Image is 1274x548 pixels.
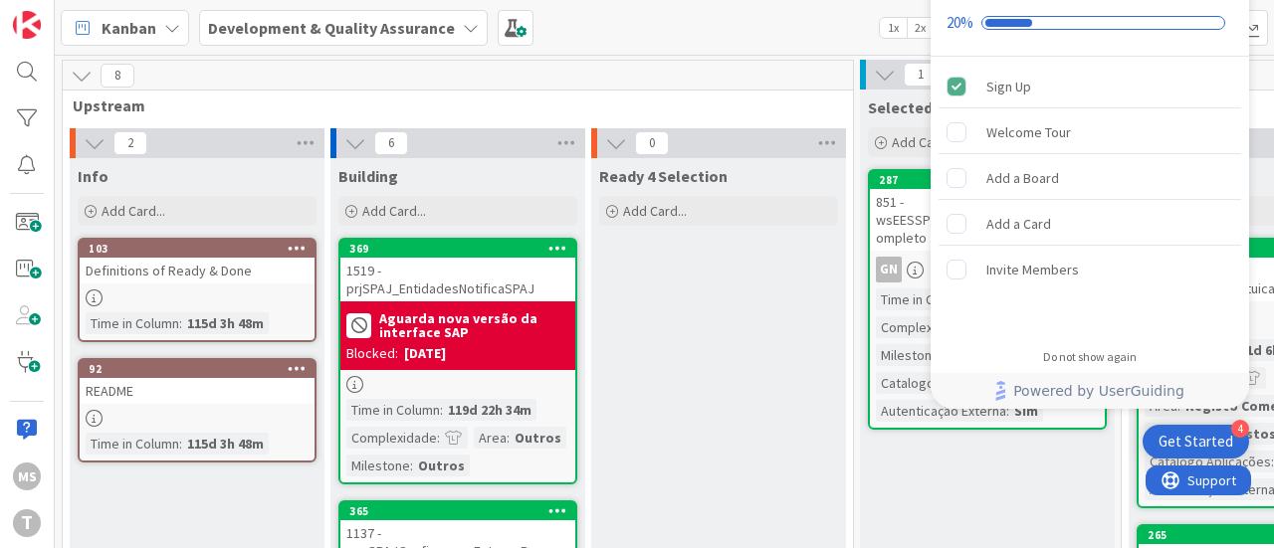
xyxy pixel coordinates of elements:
[876,344,940,366] div: Milestone
[102,16,156,40] span: Kanban
[102,202,165,220] span: Add Card...
[443,399,536,421] div: 119d 22h 34m
[880,18,907,38] span: 1x
[1043,349,1137,365] div: Do not show again
[1159,432,1233,452] div: Get Started
[939,156,1241,200] div: Add a Board is incomplete.
[80,258,315,283] div: Definitions of Ready & Done
[13,509,41,537] div: T
[13,11,41,39] img: Visit kanbanzone.com
[879,173,1105,187] div: 287
[340,502,575,520] div: 365
[876,257,902,282] div: GN
[113,131,147,155] span: 2
[635,131,669,155] span: 0
[362,202,426,220] span: Add Card...
[947,14,1233,32] div: Checklist progress: 20%
[340,240,575,301] div: 3691519 - prjSPAJ_EntidadesNotificaSPAJ
[1013,379,1184,403] span: Powered by UserGuiding
[986,258,1079,281] div: Invite Members
[42,3,91,27] span: Support
[208,18,455,38] b: Development & Quality Assurance
[349,504,575,518] div: 365
[904,63,938,87] span: 1
[374,131,408,155] span: 6
[1006,400,1009,422] span: :
[349,242,575,256] div: 369
[1271,451,1274,472] span: :
[89,362,315,376] div: 92
[1143,425,1249,458] div: Open Get Started checklist, remaining modules: 4
[1208,423,1211,445] span: :
[86,433,179,455] div: Time in Column
[410,455,413,476] span: :
[346,427,437,449] div: Complexidade
[474,427,507,449] div: Area
[338,166,398,186] span: Building
[179,312,182,334] span: :
[986,212,1051,236] div: Add a Card
[1009,400,1043,422] div: Sim
[870,171,1105,189] div: 287
[947,14,973,32] div: 20%
[876,316,966,338] div: Complexidade
[623,202,687,220] span: Add Card...
[870,171,1105,251] div: 287851 - wsEESSPesquisaEntidadeRelevanteCompleto
[404,343,446,364] div: [DATE]
[870,257,1105,282] div: GN
[179,433,182,455] span: :
[1231,420,1249,438] div: 4
[346,455,410,476] div: Milestone
[182,433,269,455] div: 115d 3h 48m
[80,240,315,283] div: 103Definitions of Ready & Done
[80,378,315,404] div: README
[931,57,1249,336] div: Checklist items
[413,455,470,476] div: Outros
[507,427,510,449] span: :
[340,258,575,301] div: 1519 - prjSPAJ_EntidadesNotificaSPAJ
[1145,423,1208,445] div: Milestone
[510,427,566,449] div: Outros
[939,110,1241,154] div: Welcome Tour is incomplete.
[1145,451,1271,472] div: Catalogo Aplicações
[379,311,569,339] b: Aguarda nova versão da interface SAP
[13,462,41,490] div: MS
[939,65,1241,108] div: Sign Up is complete.
[182,312,269,334] div: 115d 3h 48m
[868,97,933,117] span: Selected
[599,166,728,186] span: Ready 4 Selection
[73,95,828,115] span: Upstream
[941,373,1239,409] a: Powered by UserGuiding
[892,133,955,151] span: Add Card...
[340,240,575,258] div: 369
[870,189,1105,251] div: 851 - wsEESSPesquisaEntidadeRelevanteCompleto
[78,166,108,186] span: Info
[101,64,134,88] span: 8
[89,242,315,256] div: 103
[346,399,440,421] div: Time in Column
[80,360,315,404] div: 92README
[876,400,1006,422] div: Autenticação Externa
[440,399,443,421] span: :
[907,18,934,38] span: 2x
[986,75,1031,98] div: Sign Up
[931,373,1249,409] div: Footer
[80,240,315,258] div: 103
[939,248,1241,291] div: Invite Members is incomplete.
[80,360,315,378] div: 92
[986,166,1059,190] div: Add a Board
[939,202,1241,246] div: Add a Card is incomplete.
[986,120,1071,144] div: Welcome Tour
[876,288,969,310] div: Time in Column
[86,312,179,334] div: Time in Column
[346,343,398,364] div: Blocked:
[437,427,440,449] span: :
[876,372,1002,394] div: Catalogo Aplicações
